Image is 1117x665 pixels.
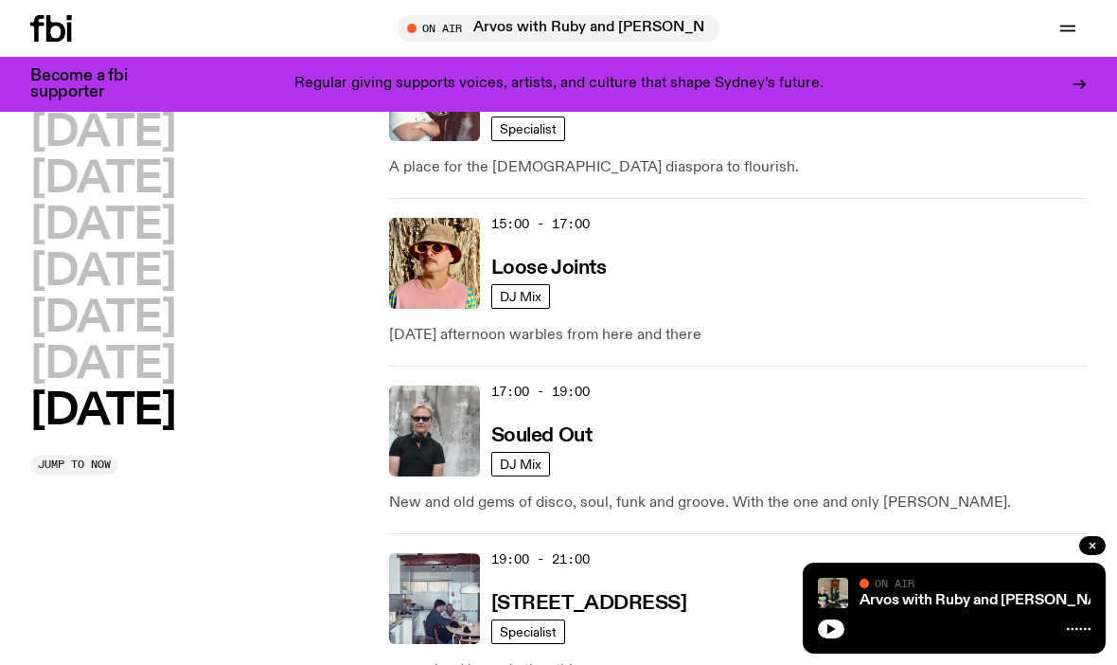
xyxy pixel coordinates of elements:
p: [DATE] afternoon warbles from here and there [389,324,1087,347]
span: On Air [875,577,914,589]
p: Regular giving supports voices, artists, and culture that shape Sydney’s future. [294,76,824,93]
a: Specialist [491,117,565,141]
a: Specialist [491,620,565,644]
a: Loose Joints [491,255,607,279]
button: [DATE] [30,297,175,340]
button: [DATE] [30,205,175,247]
span: 19:00 - 21:00 [491,550,590,568]
span: Specialist [500,121,557,135]
span: 17:00 - 19:00 [491,383,590,401]
h3: Souled Out [491,426,593,446]
button: On AirArvos with Ruby and [PERSON_NAME] [398,15,719,42]
img: Stephen looks directly at the camera, wearing a black tee, black sunglasses and headphones around... [389,386,480,476]
h3: Become a fbi supporter [30,68,151,100]
span: Jump to now [38,459,111,470]
img: Ruby wears a Collarbones t shirt and pretends to play the DJ decks, Al sings into a pringles can.... [818,578,848,608]
a: Souled Out [491,422,593,446]
span: DJ Mix [500,289,541,303]
a: DJ Mix [491,452,550,476]
button: Jump to now [30,456,118,475]
span: DJ Mix [500,457,541,471]
span: 15:00 - 17:00 [491,215,590,233]
button: [DATE] [30,344,175,386]
button: [DATE] [30,390,175,433]
h3: [STREET_ADDRESS] [491,594,687,614]
a: [STREET_ADDRESS] [491,590,687,614]
p: A place for the [DEMOGRAPHIC_DATA] diaspora to flourish. [389,156,1087,179]
button: [DATE] [30,251,175,294]
a: DJ Mix [491,284,550,309]
img: Tyson stands in front of a paperbark tree wearing orange sunglasses, a suede bucket hat and a pin... [389,218,480,309]
button: [DATE] [30,158,175,201]
button: [DATE] [30,112,175,154]
img: Pat sits at a dining table with his profile facing the camera. Rhea sits to his left facing the c... [389,553,480,644]
p: New and old gems of disco, soul, funk and groove. With the one and only [PERSON_NAME]. [389,492,1087,514]
span: Specialist [500,624,557,638]
h3: Loose Joints [491,259,607,279]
